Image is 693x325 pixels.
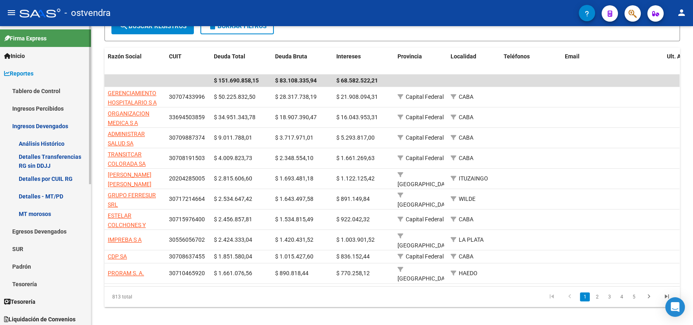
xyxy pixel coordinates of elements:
span: Borrar Filtros [208,22,267,30]
span: Ult. Acta [667,53,689,60]
datatable-header-cell: Intereses [333,48,394,75]
a: go to first page [544,292,560,301]
span: $ 5.293.817,00 [336,134,375,141]
span: Buscar Registros [119,22,187,30]
span: 30556056702 [169,236,205,243]
span: $ 1.420.431,52 [275,236,313,243]
span: CABA [459,114,473,120]
span: $ 922.042,32 [336,216,370,223]
span: CABA [459,253,473,260]
span: $ 21.908.094,31 [336,93,378,100]
span: $ 1.643.497,58 [275,196,313,202]
span: Teléfonos [504,53,530,60]
span: CABA [459,93,473,100]
span: Capital Federal [406,155,444,161]
li: page 1 [579,290,591,304]
datatable-header-cell: Deuda Total [211,48,272,75]
span: $ 1.661.076,56 [214,270,252,276]
span: $ 4.009.823,73 [214,155,252,161]
span: 30707433996 [169,93,205,100]
span: WILDE [459,196,475,202]
span: $ 1.534.815,49 [275,216,313,223]
span: Deuda Total [214,53,245,60]
span: - ostvendra [64,4,111,22]
a: 5 [629,292,639,301]
span: CABA [459,155,473,161]
span: $ 3.717.971,01 [275,134,313,141]
mat-icon: person [677,8,686,18]
datatable-header-cell: Provincia [394,48,447,75]
span: HAEDO [459,270,478,276]
span: [GEOGRAPHIC_DATA] [398,181,453,187]
span: CDP SA [108,253,127,260]
span: LA PLATA [459,236,484,243]
span: $ 2.534.647,42 [214,196,252,202]
span: 30709887374 [169,134,205,141]
span: $ 836.152,44 [336,253,370,260]
span: GERENCIAMIENTO HOSPITALARIO S A [108,90,157,106]
span: CABA [459,134,473,141]
span: ADMINISTRAR SALUD SA [108,131,145,147]
li: page 4 [615,290,628,304]
span: TRANSITCAR COLORADA SA [108,151,146,167]
datatable-header-cell: CUIT [166,48,211,75]
span: Capital Federal [406,134,444,141]
span: Reportes [4,69,33,78]
span: IMPREBA S A [108,236,142,243]
span: $ 151.690.858,15 [214,77,259,84]
a: go to next page [641,292,657,301]
span: $ 1.693.481,18 [275,175,313,182]
span: Inicio [4,51,25,60]
span: [GEOGRAPHIC_DATA] [398,201,453,208]
span: $ 18.907.390,47 [275,114,317,120]
span: $ 2.456.857,81 [214,216,252,223]
li: page 2 [591,290,603,304]
span: $ 28.317.738,19 [275,93,317,100]
span: [GEOGRAPHIC_DATA] [398,275,453,282]
span: Capital Federal [406,114,444,120]
span: 30708191503 [169,155,205,161]
a: go to last page [659,292,675,301]
span: GRUPO FERRESUR SRL [108,192,156,208]
span: CUIT [169,53,182,60]
a: 3 [604,292,614,301]
span: $ 2.424.333,04 [214,236,252,243]
span: 30708637455 [169,253,205,260]
span: Liquidación de Convenios [4,315,76,324]
span: ORGANIZACION MEDICA S A [108,110,149,126]
span: 30717214664 [169,196,205,202]
span: 33694503859 [169,114,205,120]
span: [PERSON_NAME] [PERSON_NAME] [108,171,151,187]
span: $ 83.108.335,94 [275,77,317,84]
span: $ 2.815.606,60 [214,175,252,182]
span: $ 770.258,12 [336,270,370,276]
datatable-header-cell: Deuda Bruta [272,48,333,75]
span: $ 1.015.427,60 [275,253,313,260]
div: 813 total [104,287,218,307]
span: $ 34.951.343,78 [214,114,255,120]
span: Localidad [451,53,476,60]
span: $ 1.122.125,42 [336,175,375,182]
span: 30710465920 [169,270,205,276]
span: $ 9.011.788,01 [214,134,252,141]
li: page 5 [628,290,640,304]
datatable-header-cell: Localidad [447,48,500,75]
span: [GEOGRAPHIC_DATA] [398,242,453,249]
span: Deuda Bruta [275,53,307,60]
span: Intereses [336,53,361,60]
span: Email [565,53,580,60]
a: 4 [617,292,626,301]
span: $ 1.003.901,52 [336,236,375,243]
span: ITUZAINGO [459,175,488,182]
span: $ 50.225.832,50 [214,93,255,100]
span: Razón Social [108,53,142,60]
span: $ 1.661.269,63 [336,155,375,161]
span: 30715976400 [169,216,205,223]
li: page 3 [603,290,615,304]
span: $ 1.851.580,04 [214,253,252,260]
a: go to previous page [562,292,577,301]
span: Provincia [398,53,422,60]
span: $ 16.043.953,31 [336,114,378,120]
span: Capital Federal [406,253,444,260]
span: $ 68.582.522,21 [336,77,378,84]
